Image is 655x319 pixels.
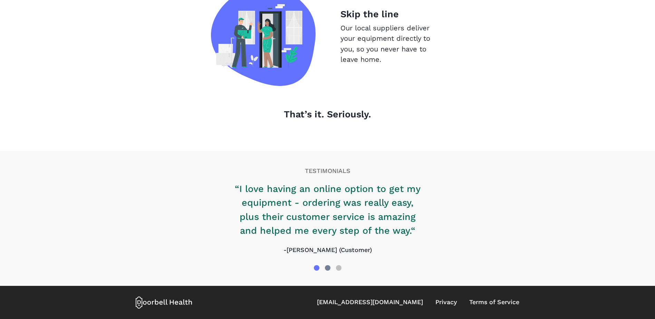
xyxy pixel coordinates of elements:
p: -[PERSON_NAME] (Customer) [231,245,424,255]
a: [EMAIL_ADDRESS][DOMAIN_NAME] [317,298,423,307]
p: “I love having an online option to get my equipment - ordering was really easy, plus their custom... [231,182,424,238]
a: Privacy [435,298,457,307]
p: Skip the line [340,7,444,21]
p: TESTIMONIALS [136,166,519,176]
a: Terms of Service [469,298,519,307]
p: Our local suppliers deliver your equipment directly to you, so you never have to leave home. [340,23,444,65]
p: That’s it. Seriously. [136,107,519,121]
